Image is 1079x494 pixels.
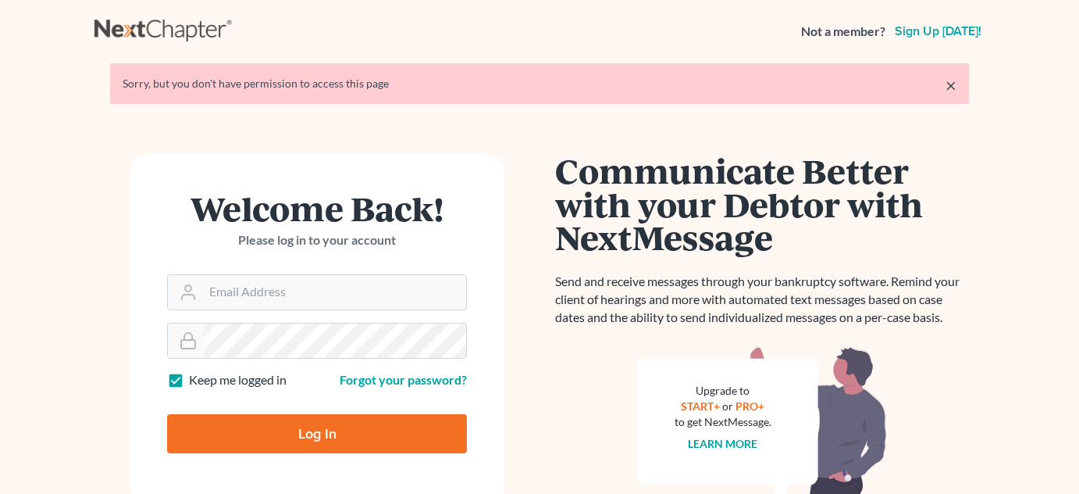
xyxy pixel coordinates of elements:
input: Email Address [203,275,466,310]
a: PRO+ [736,399,765,413]
label: Keep me logged in [189,371,287,389]
a: Sign up [DATE]! [892,25,985,38]
div: Sorry, but you don't have permission to access this page [123,76,956,91]
div: to get NextMessage. [675,414,771,430]
input: Log In [167,414,467,453]
strong: Not a member? [801,23,885,41]
a: × [945,76,956,95]
h1: Communicate Better with your Debtor with NextMessage [555,154,969,254]
h1: Welcome Back! [167,192,467,225]
p: Please log in to your account [167,231,467,249]
div: Upgrade to [675,383,771,399]
p: Send and receive messages through your bankruptcy software. Remind your client of hearings and mo... [555,273,969,327]
a: START+ [682,399,721,413]
span: or [723,399,734,413]
a: Forgot your password? [340,372,467,387]
a: Learn more [689,437,758,450]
